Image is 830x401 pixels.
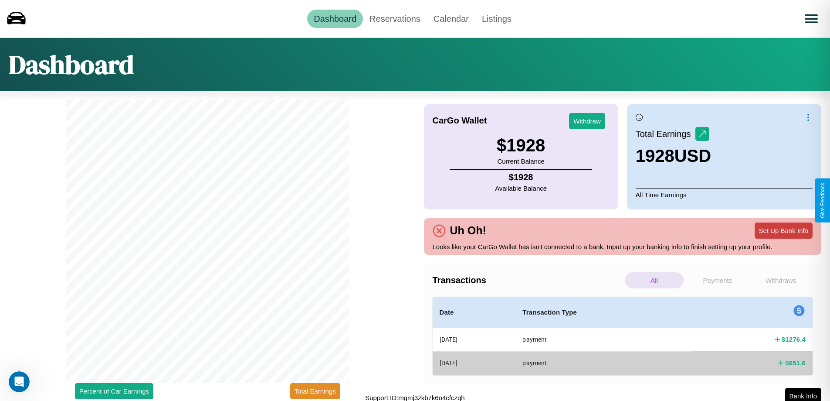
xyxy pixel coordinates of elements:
[433,297,813,375] table: simple table
[75,383,153,399] button: Percent of Car Earnings
[290,383,340,399] button: Total Earnings
[427,10,475,28] a: Calendar
[440,307,509,318] h4: Date
[515,351,692,374] th: payment
[433,241,813,253] p: Looks like your CarGo Wallet has isn't connected to a bank. Input up your banking info to finish ...
[495,172,547,182] h4: $ 1928
[688,272,747,288] p: Payments
[497,155,545,167] p: Current Balance
[497,136,545,155] h3: $ 1928
[433,116,487,126] h4: CarGo Wallet
[433,351,516,374] th: [DATE]
[515,328,692,352] th: payment
[755,223,813,239] button: Set Up Bank Info
[636,189,813,201] p: All Time Earnings
[569,113,605,129] button: Withdraw
[363,10,427,28] a: Reservations
[475,10,518,28] a: Listings
[636,146,711,166] h3: 1928 USD
[785,358,806,367] h4: $ 651.6
[799,7,823,31] button: Open menu
[522,307,685,318] h4: Transaction Type
[446,224,491,237] h4: Uh Oh!
[820,183,826,218] div: Give Feedback
[9,47,134,82] h1: Dashboard
[433,328,516,352] th: [DATE]
[782,335,806,344] h4: $ 1276.4
[495,182,547,194] p: Available Balance
[307,10,363,28] a: Dashboard
[752,272,810,288] p: Withdraws
[433,275,623,285] h4: Transactions
[636,126,695,142] p: Total Earnings
[9,371,30,392] iframe: Intercom live chat
[625,272,684,288] p: All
